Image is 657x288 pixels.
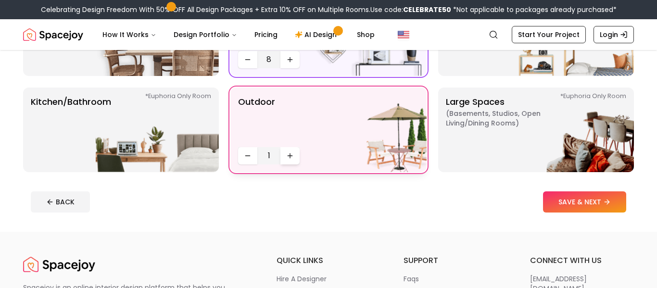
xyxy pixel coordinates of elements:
[446,109,566,128] span: ( Basements, Studios, Open living/dining rooms )
[23,25,83,44] img: Spacejoy Logo
[238,51,257,68] button: Decrease quantity
[277,255,380,266] h6: quick links
[23,19,634,50] nav: Global
[404,274,507,284] a: faqs
[446,95,566,164] p: Large Spaces
[370,5,451,14] span: Use code:
[280,147,300,164] button: Increase quantity
[31,191,90,213] button: BACK
[95,25,164,44] button: How It Works
[277,274,327,284] p: hire a designer
[404,274,419,284] p: faqs
[543,191,626,213] button: SAVE & NEXT
[404,255,507,266] h6: support
[451,5,617,14] span: *Not applicable to packages already purchased*
[238,147,257,164] button: Decrease quantity
[280,51,300,68] button: Increase quantity
[403,5,451,14] b: CELEBRATE50
[238,95,275,143] p: Outdoor
[511,88,634,172] img: Large Spaces *Euphoria Only
[31,95,111,164] p: Kitchen/Bathroom
[261,54,277,65] span: 8
[512,26,586,43] a: Start Your Project
[95,25,382,44] nav: Main
[287,25,347,44] a: AI Design
[349,25,382,44] a: Shop
[96,88,219,172] img: Kitchen/Bathroom *Euphoria Only
[23,255,95,274] a: Spacejoy
[261,150,277,162] span: 1
[277,274,380,284] a: hire a designer
[594,26,634,43] a: Login
[530,255,634,266] h6: connect with us
[23,255,95,274] img: Spacejoy Logo
[166,25,245,44] button: Design Portfolio
[303,88,427,172] img: Outdoor
[41,5,617,14] div: Celebrating Design Freedom With 50% OFF All Design Packages + Extra 10% OFF on Multiple Rooms.
[23,25,83,44] a: Spacejoy
[247,25,285,44] a: Pricing
[398,29,409,40] img: United States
